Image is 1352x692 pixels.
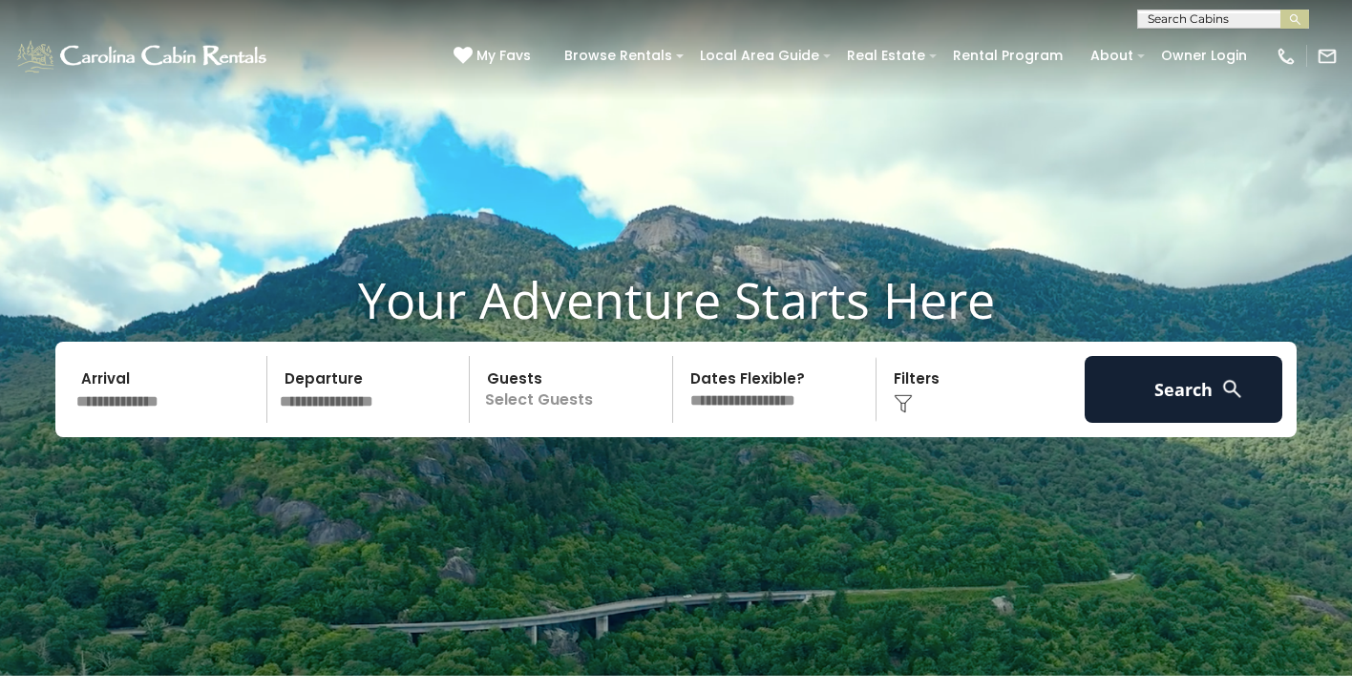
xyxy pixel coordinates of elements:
[837,41,935,71] a: Real Estate
[943,41,1072,71] a: Rental Program
[14,37,272,75] img: White-1-1-2.png
[476,46,531,66] span: My Favs
[1317,46,1338,67] img: mail-regular-white.png
[14,270,1338,329] h1: Your Adventure Starts Here
[690,41,829,71] a: Local Area Guide
[1220,377,1244,401] img: search-regular-white.png
[1151,41,1257,71] a: Owner Login
[475,356,672,423] p: Select Guests
[894,394,913,413] img: filter--v1.png
[1085,356,1282,423] button: Search
[1276,46,1297,67] img: phone-regular-white.png
[454,46,536,67] a: My Favs
[1081,41,1143,71] a: About
[555,41,682,71] a: Browse Rentals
